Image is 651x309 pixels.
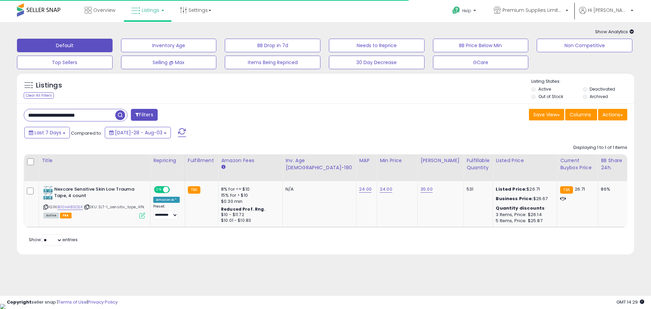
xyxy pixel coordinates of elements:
[329,56,425,69] button: 30 Day Decrease
[575,186,585,192] span: 26.71
[58,299,87,305] a: Terms of Use
[380,186,392,193] a: 24.00
[496,205,552,211] div: :
[496,212,552,218] div: 3 Items, Price: $26.14
[221,206,265,212] b: Reduced Prof. Rng.
[590,86,615,92] label: Deactivated
[496,205,545,211] b: Quantity discounts
[17,39,113,52] button: Default
[616,299,644,305] span: 2025-08-11 14:29 GMT
[359,157,374,164] div: MAP
[71,130,102,136] span: Compared to:
[588,7,629,14] span: Hi [PERSON_NAME]
[188,186,200,194] small: FBA
[496,218,552,224] div: 5 Items, Price: $25.87
[565,109,597,120] button: Columns
[433,39,529,52] button: BB Price Below Min
[598,109,627,120] button: Actions
[221,192,277,198] div: 15% for > $10
[142,7,159,14] span: Listings
[537,39,632,52] button: Non Competitive
[447,1,483,22] a: Help
[169,187,180,193] span: OFF
[560,186,573,194] small: FBA
[153,157,182,164] div: Repricing
[115,129,162,136] span: [DATE]-28 - Aug-03
[105,127,171,138] button: [DATE]-28 - Aug-03
[225,56,320,69] button: Items Being Repriced
[43,186,145,218] div: ASIN:
[420,186,433,193] a: 35.00
[285,157,353,171] div: Inv. Age [DEMOGRAPHIC_DATA]-180
[188,157,215,164] div: Fulfillment
[590,94,608,99] label: Archived
[380,157,415,164] div: Min Price
[420,157,461,164] div: [PERSON_NAME]
[560,157,595,171] div: Current Buybox Price
[502,7,564,14] span: Premium Supplies Limited
[359,186,372,193] a: 24.00
[529,109,564,120] button: Save View
[7,299,118,306] div: seller snap | |
[36,81,62,90] h5: Listings
[43,186,53,200] img: 41jxD+7zxEL._SL40_.jpg
[601,186,623,192] div: 86%
[221,218,277,224] div: $10.01 - $10.83
[538,86,551,92] label: Active
[225,39,320,52] button: BB Drop in 7d
[595,28,634,35] span: Show Analytics
[121,39,217,52] button: Inventory Age
[221,186,277,192] div: 8% for <= $10
[221,164,225,170] small: Amazon Fees.
[7,299,32,305] strong: Copyright
[43,213,59,218] span: All listings currently available for purchase on Amazon
[84,204,144,210] span: | SKU: SLT-1_sensitiv_tape_4Pk
[153,197,180,203] div: Amazon AI *
[42,157,147,164] div: Title
[221,198,277,205] div: $0.30 min
[467,157,490,171] div: Fulfillable Quantity
[57,204,83,210] a: B00HA8SOSK
[496,186,527,192] b: Listed Price:
[462,8,471,14] span: Help
[496,186,552,192] div: $26.71
[221,157,280,164] div: Amazon Fees
[538,94,563,99] label: Out of Stock
[573,144,627,151] div: Displaying 1 to 1 of 1 items
[531,78,634,85] p: Listing States:
[17,56,113,69] button: Top Sellers
[452,6,460,15] i: Get Help
[29,236,78,243] span: Show: entries
[88,299,118,305] a: Privacy Policy
[285,186,351,192] div: N/A
[579,7,633,22] a: Hi [PERSON_NAME]
[24,92,54,99] div: Clear All Filters
[467,186,488,192] div: 531
[60,213,72,218] span: FBA
[433,56,529,69] button: GCare
[93,7,115,14] span: Overview
[221,212,277,218] div: $10 - $11.72
[329,39,425,52] button: Needs to Reprice
[496,196,552,202] div: $26.67
[601,157,626,171] div: BB Share 24h.
[153,204,180,219] div: Preset:
[155,187,163,193] span: ON
[496,157,554,164] div: Listed Price
[35,129,61,136] span: Last 7 Days
[54,186,137,200] b: Nexcare Sensitive Skin Low Trauma Tape, 4 count
[570,111,591,118] span: Columns
[121,56,217,69] button: Selling @ Max
[496,195,533,202] b: Business Price:
[24,127,70,138] button: Last 7 Days
[131,109,157,121] button: Filters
